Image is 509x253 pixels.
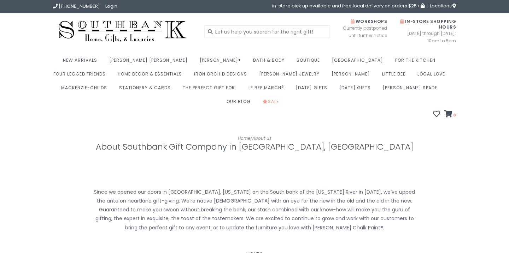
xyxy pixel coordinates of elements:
[272,4,425,8] span: in-store pick up available and free local delivery on orders $25+
[297,55,323,69] a: Boutique
[351,18,387,24] span: Workshops
[263,97,282,110] a: Sale
[398,30,456,44] span: [DATE] through [DATE]: 10am to 5pm
[53,3,100,10] a: [PHONE_NUMBER]
[427,4,456,8] a: Locations
[334,24,387,39] span: Currently postponed until further notice
[63,55,101,69] a: New Arrivals
[118,69,186,83] a: Home Decor & Essentials
[93,188,416,232] p: Since we opened our doors in [GEOGRAPHIC_DATA], [US_STATE] on the South bank of the [US_STATE] Ri...
[332,55,387,69] a: [GEOGRAPHIC_DATA]
[339,83,374,97] a: [DATE] Gifts
[332,69,374,83] a: [PERSON_NAME]
[430,2,456,9] span: Locations
[452,112,456,118] span: 0
[200,55,245,69] a: [PERSON_NAME]®
[252,135,271,141] a: About us
[382,69,409,83] a: Little Bee
[383,83,441,97] a: [PERSON_NAME] Spade
[248,83,287,97] a: Le Bee Marché
[61,83,111,97] a: MacKenzie-Childs
[119,83,174,97] a: Stationery & Cards
[417,69,449,83] a: Local Love
[395,55,439,69] a: For the Kitchen
[296,83,331,97] a: [DATE] Gifts
[105,3,117,10] a: Login
[59,3,100,10] span: [PHONE_NUMBER]
[253,55,288,69] a: Bath & Body
[227,97,254,110] a: Our Blog
[400,18,456,30] span: In-Store Shopping Hours
[238,135,250,141] a: Home
[53,69,109,83] a: Four Legged Friends
[53,142,456,151] h1: About Southbank Gift Company in [GEOGRAPHIC_DATA], [GEOGRAPHIC_DATA]
[109,55,191,69] a: [PERSON_NAME] [PERSON_NAME]
[259,69,323,83] a: [PERSON_NAME] Jewelry
[194,69,251,83] a: Iron Orchid Designs
[204,25,330,38] input: Let us help you search for the right gift!
[183,83,240,97] a: The perfect gift for:
[53,134,456,142] div: /
[444,111,456,118] a: 0
[53,18,192,45] img: Southbank Gift Company -- Home, Gifts, and Luxuries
